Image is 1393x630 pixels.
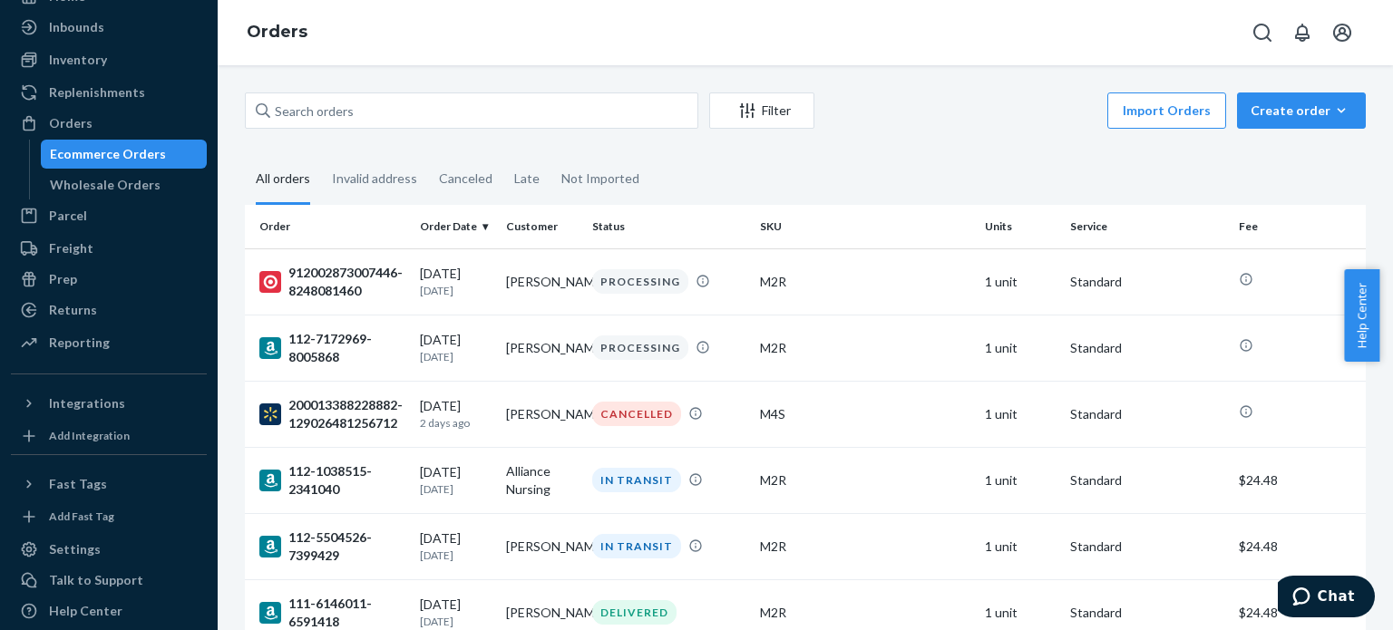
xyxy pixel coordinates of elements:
th: Service [1063,205,1231,248]
p: [DATE] [420,349,492,364]
div: All orders [256,155,310,205]
a: Replenishments [11,78,207,107]
td: [PERSON_NAME] [499,315,585,381]
div: Wholesale Orders [50,176,161,194]
div: [DATE] [420,596,492,629]
td: 1 unit [978,315,1064,381]
div: Settings [49,540,101,558]
a: Reporting [11,328,207,357]
div: PROCESSING [592,269,688,294]
th: Units [978,205,1064,248]
a: Ecommerce Orders [41,140,208,169]
td: 1 unit [978,513,1064,579]
div: [DATE] [420,331,492,364]
div: CANCELLED [592,402,681,426]
button: Integrations [11,389,207,418]
div: Inventory [49,51,107,69]
button: Help Center [1344,269,1379,362]
div: Integrations [49,394,125,412]
div: Parcel [49,207,87,225]
div: Orders [49,114,93,132]
div: Invalid address [332,155,417,202]
a: Freight [11,234,207,263]
div: Reporting [49,334,110,352]
a: Add Fast Tag [11,506,207,528]
div: Freight [49,239,93,257]
div: Add Integration [49,428,130,443]
div: M2R [760,273,969,291]
a: Inbounds [11,13,207,42]
div: Returns [49,301,97,319]
div: IN TRANSIT [592,534,681,558]
div: 112-7172969-8005868 [259,330,405,366]
a: Orders [11,109,207,138]
div: Help Center [49,602,122,620]
a: Wholesale Orders [41,170,208,199]
div: 912002873007446-8248081460 [259,264,405,300]
div: [DATE] [420,529,492,563]
button: Fast Tags [11,470,207,499]
div: Late [514,155,540,202]
a: Orders [247,22,307,42]
a: Returns [11,296,207,325]
button: Open account menu [1324,15,1360,51]
div: M4S [760,405,969,423]
button: Filter [709,92,814,129]
div: Talk to Support [49,571,143,589]
th: SKU [753,205,977,248]
p: 2 days ago [420,415,492,431]
a: Inventory [11,45,207,74]
div: Add Fast Tag [49,509,114,524]
button: Talk to Support [11,566,207,595]
a: Parcel [11,201,207,230]
div: M2R [760,604,969,622]
div: Prep [49,270,77,288]
p: Standard [1070,538,1223,556]
a: Prep [11,265,207,294]
div: Create order [1251,102,1352,120]
button: Import Orders [1107,92,1226,129]
div: Ecommerce Orders [50,145,166,163]
div: 200013388228882-129026481256712 [259,396,405,432]
th: Order Date [413,205,499,248]
th: Order [245,205,413,248]
a: Settings [11,535,207,564]
a: Add Integration [11,425,207,447]
td: [PERSON_NAME] [499,513,585,579]
div: [DATE] [420,397,492,431]
p: [DATE] [420,614,492,629]
a: Help Center [11,596,207,625]
th: Fee [1232,205,1366,248]
p: Standard [1070,471,1223,489]
div: Inbounds [49,18,104,36]
div: Customer [506,218,578,234]
td: 1 unit [978,381,1064,447]
p: [DATE] [420,283,492,298]
td: 1 unit [978,447,1064,513]
div: DELIVERED [592,600,677,625]
div: M2R [760,339,969,357]
input: Search orders [245,92,698,129]
p: [DATE] [420,548,492,563]
td: $24.48 [1232,513,1366,579]
div: 112-1038515-2341040 [259,462,405,499]
div: Not Imported [561,155,639,202]
div: 112-5504526-7399429 [259,528,405,565]
button: Open Search Box [1244,15,1281,51]
div: Canceled [439,155,492,202]
td: [PERSON_NAME] [499,248,585,315]
p: Standard [1070,405,1223,423]
p: [DATE] [420,481,492,497]
div: Filter [710,102,813,120]
button: Open notifications [1284,15,1320,51]
div: [DATE] [420,463,492,497]
th: Status [585,205,753,248]
td: $24.48 [1232,447,1366,513]
td: 1 unit [978,248,1064,315]
ol: breadcrumbs [232,6,322,59]
p: Standard [1070,273,1223,291]
button: Create order [1237,92,1366,129]
div: Fast Tags [49,475,107,493]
